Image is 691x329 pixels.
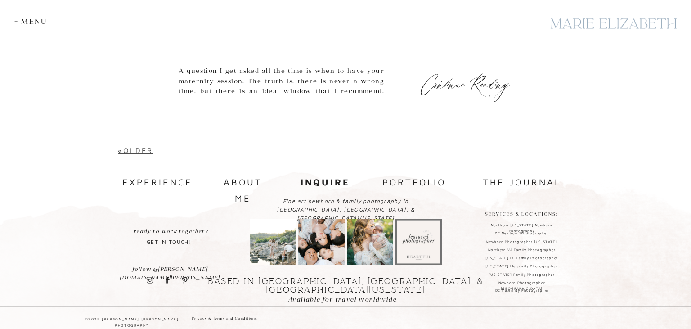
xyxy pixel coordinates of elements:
[250,219,296,265] img: When we have your family photos, we’ll tell your family’s story in the most beautiful (and fun!) ...
[347,219,393,265] img: A sun-soaked outdoor newborn session? My favorite! I love playing with light and making your imag...
[118,146,153,154] a: «Older
[122,174,190,190] a: experience
[480,272,564,279] a: [US_STATE] Family Photographer
[301,177,350,187] b: inquire
[298,219,345,265] img: And baby makes six ❤️ Newborn sessions with older siblings are ultra special - there are more gig...
[73,316,191,324] p: ©2025 [PERSON_NAME] [PERSON_NAME] Photography
[288,294,404,303] p: Available for travel worldwide
[14,17,52,26] div: + Menu
[192,315,266,324] a: Privacy & Terms and Conditions
[179,66,384,126] p: A question I get asked all the time is when to have your maternity session. The truth is, there i...
[418,75,512,87] a: Continue Reading
[480,255,564,262] a: [US_STATE] DC Family Photographer
[480,263,564,270] a: [US_STATE] Maternity Photographer
[480,230,564,237] a: DC Newborn Photographer
[120,265,220,274] p: follow @[PERSON_NAME][DOMAIN_NAME][PERSON_NAME]
[277,198,415,221] i: Fine art newborn & family photography in [GEOGRAPHIC_DATA], [GEOGRAPHIC_DATA], & [GEOGRAPHIC_DATA...
[480,288,564,294] a: DC Maternity Photographer
[380,174,448,191] a: portfolio
[480,247,564,254] a: Northern VA Family Photographer
[480,222,564,229] a: Northern [US_STATE] Newborn Photography
[142,227,196,249] a: get in touch!
[480,280,564,287] a: Newborn Photographer [GEOGRAPHIC_DATA]
[484,210,559,219] h2: Services & locations:
[191,277,501,289] p: Based in [GEOGRAPHIC_DATA], [GEOGRAPHIC_DATA], & [GEOGRAPHIC_DATA][US_STATE]
[213,174,272,189] a: about me
[297,174,353,189] a: inquire
[480,239,564,246] a: Newborn Photographer [US_STATE]
[475,174,569,189] a: the journal
[395,219,442,265] img: Honored to once again be featured in @heartfulmagazine - it’s always an honor having your work sh...
[121,227,221,236] a: ready to work together?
